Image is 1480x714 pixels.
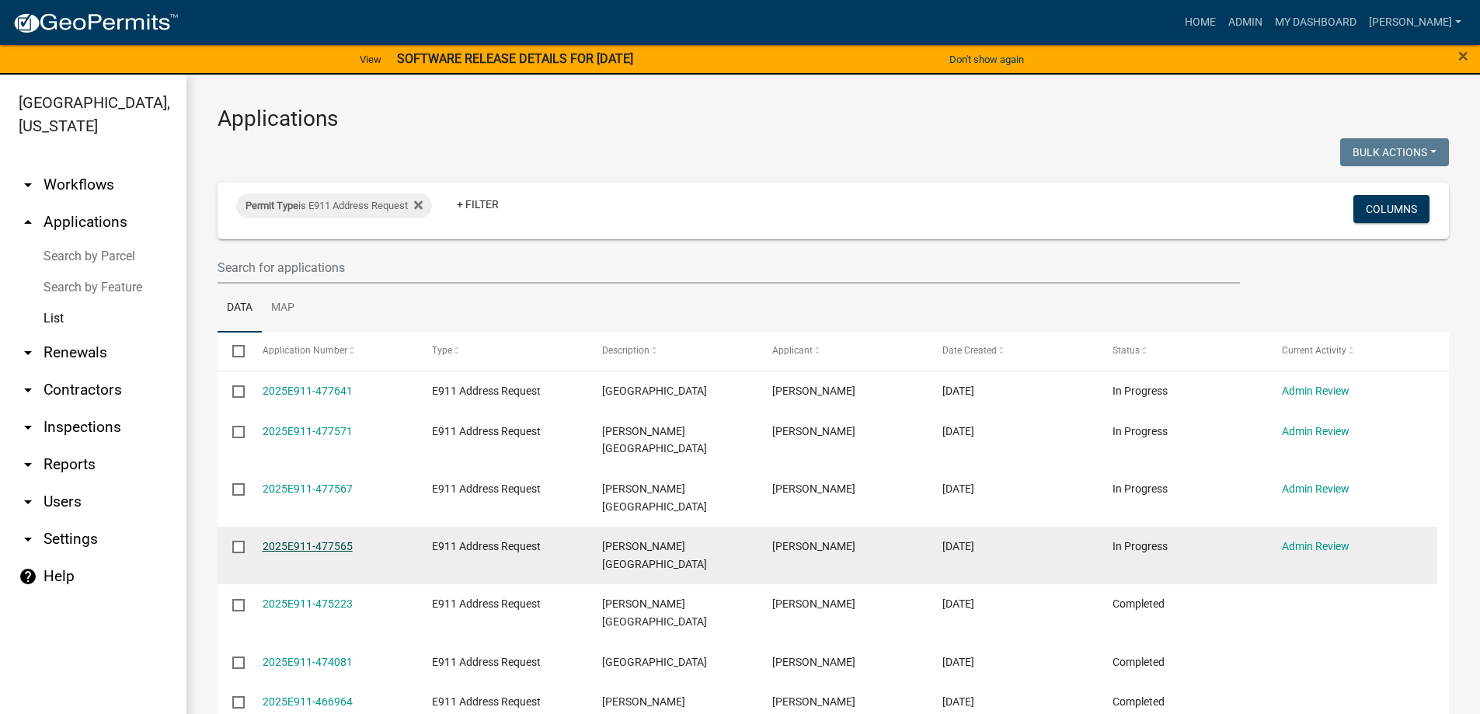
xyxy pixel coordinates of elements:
[772,656,855,668] span: Kenneth Young
[942,425,974,437] span: 09/12/2025
[19,381,37,399] i: arrow_drop_down
[263,695,353,708] a: 2025E911-466964
[19,493,37,511] i: arrow_drop_down
[757,333,928,370] datatable-header-cell: Applicant
[432,482,541,495] span: E911 Address Request
[942,345,997,356] span: Date Created
[602,597,707,628] span: WESLEY CHAPEL RD
[943,47,1030,72] button: Don't show again
[432,540,541,552] span: E911 Address Request
[772,345,813,356] span: Applicant
[602,482,707,513] span: MARSHALL MILL RD
[19,418,37,437] i: arrow_drop_down
[1340,138,1449,166] button: Bulk Actions
[928,333,1098,370] datatable-header-cell: Date Created
[263,656,353,668] a: 2025E911-474081
[1282,540,1349,552] a: Admin Review
[1113,656,1165,668] span: Completed
[19,455,37,474] i: arrow_drop_down
[772,425,855,437] span: Jeremy Bryant
[942,597,974,610] span: 09/08/2025
[263,482,353,495] a: 2025E911-477567
[1269,8,1363,37] a: My Dashboard
[1267,333,1437,370] datatable-header-cell: Current Activity
[1222,8,1269,37] a: Admin
[772,540,855,552] span: Jeremy Bryant
[772,385,855,397] span: Raymond Dickey
[1097,333,1267,370] datatable-header-cell: Status
[263,597,353,610] a: 2025E911-475223
[602,425,707,455] span: MARSHALL MILL RD
[417,333,587,370] datatable-header-cell: Type
[602,656,707,668] span: SYCAMORE LANE
[1282,345,1346,356] span: Current Activity
[218,252,1240,284] input: Search for applications
[942,656,974,668] span: 09/05/2025
[587,333,757,370] datatable-header-cell: Description
[432,597,541,610] span: E911 Address Request
[942,385,974,397] span: 09/12/2025
[236,193,432,218] div: is E911 Address Request
[942,482,974,495] span: 09/12/2025
[1113,345,1140,356] span: Status
[19,530,37,549] i: arrow_drop_down
[602,540,707,570] span: MARSHALL MILL RD
[432,695,541,708] span: E911 Address Request
[602,695,685,708] span: TAYLOR RD
[263,345,347,356] span: Application Number
[432,656,541,668] span: E911 Address Request
[218,106,1449,132] h3: Applications
[246,200,298,211] span: Permit Type
[1282,482,1349,495] a: Admin Review
[263,425,353,437] a: 2025E911-477571
[772,597,855,610] span: Luis Torres
[1113,597,1165,610] span: Completed
[1363,8,1468,37] a: [PERSON_NAME]
[263,540,353,552] a: 2025E911-477565
[1179,8,1222,37] a: Home
[772,482,855,495] span: Jeremy Bryant
[1113,482,1168,495] span: In Progress
[432,425,541,437] span: E911 Address Request
[247,333,417,370] datatable-header-cell: Application Number
[1113,385,1168,397] span: In Progress
[1282,425,1349,437] a: Admin Review
[353,47,388,72] a: View
[1353,195,1430,223] button: Columns
[1113,540,1168,552] span: In Progress
[19,343,37,362] i: arrow_drop_down
[1458,47,1468,65] button: Close
[942,695,974,708] span: 08/20/2025
[19,567,37,586] i: help
[1282,385,1349,397] a: Admin Review
[19,213,37,232] i: arrow_drop_up
[19,176,37,194] i: arrow_drop_down
[263,385,353,397] a: 2025E911-477641
[1113,425,1168,437] span: In Progress
[397,51,633,66] strong: SOFTWARE RELEASE DETAILS FOR [DATE]
[1113,695,1165,708] span: Completed
[432,345,452,356] span: Type
[602,345,649,356] span: Description
[218,333,247,370] datatable-header-cell: Select
[444,190,511,218] a: + Filter
[772,695,855,708] span: Alton Hammond
[1458,45,1468,67] span: ×
[602,385,707,397] span: OAK GROVE CHURCH RD
[942,540,974,552] span: 09/12/2025
[432,385,541,397] span: E911 Address Request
